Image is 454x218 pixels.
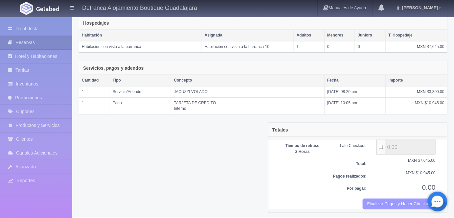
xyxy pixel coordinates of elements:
[372,182,441,192] div: 0.00
[325,75,386,86] th: Fecha
[79,75,110,86] th: Cantidad
[386,41,447,52] td: MXN $7,645.00
[110,86,171,98] td: Servicio/Adendo
[325,30,355,41] th: Menores
[325,86,386,98] td: [DATE] 08:20 pm
[294,41,324,52] td: 1
[110,75,171,86] th: Tipo
[386,30,447,41] th: T. Hospedaje
[285,143,320,154] b: Tiempo de retraso 2 Horas
[400,5,438,10] span: [PERSON_NAME]
[330,143,372,149] div: Late Checkout:
[325,98,386,114] td: [DATE] 10:05 pm
[83,66,144,71] h4: Servicios, pagos y adendos
[79,41,202,52] td: Habitación con vista a la barranca
[333,174,367,179] b: Pagos realizados:
[272,128,288,133] h4: Totales
[202,41,294,52] td: Habitación con vista a la barranca 10
[83,21,109,26] h4: Hospedajes
[355,41,386,52] td: 0
[372,158,441,163] div: MXN $7,645.00
[385,140,436,155] input: ...
[386,98,447,114] td: - MXN $10,945.00
[363,199,436,209] button: Finalizar Pagos y Hacer Checkout
[36,6,59,11] img: Getabed
[347,186,367,191] b: Por pagar:
[79,86,110,98] td: 1
[171,75,325,86] th: Concepto
[79,98,110,114] td: 1
[386,86,447,98] td: MXN $3,300.00
[202,30,294,41] th: Asignada
[355,30,386,41] th: Juniors
[356,161,367,166] b: Total:
[294,30,324,41] th: Adultos
[110,98,171,114] td: Pago
[79,30,202,41] th: Habitación
[171,98,325,114] td: TARJETA DE CREDITO Interno
[174,89,208,94] span: JACUZZI VOLADO
[386,75,447,86] th: Importe
[20,2,33,15] img: Getabed
[372,170,441,176] div: MXN $10,945.00
[325,41,355,52] td: 0
[82,3,197,12] h4: Defranca Alojamiento Boutique Guadalajara
[379,145,383,149] input: ...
